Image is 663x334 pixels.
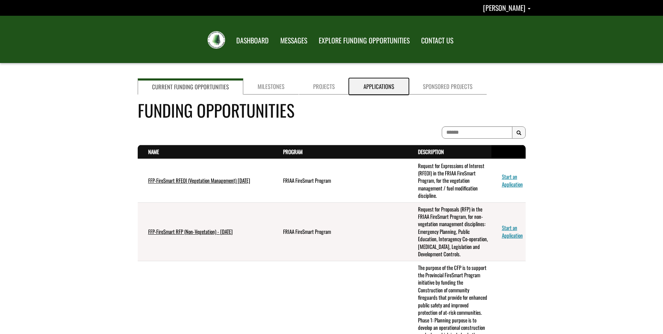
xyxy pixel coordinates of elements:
[349,78,409,95] a: Applications
[208,31,225,49] img: FRIAA Submissions Portal
[502,224,523,239] a: Start an Application
[483,2,531,13] a: Trevor Doublet
[138,202,273,261] td: FFP-FireSmart RFP (Non-Vegetation) - July 2025
[416,32,459,49] a: CONTACT US
[275,32,312,49] a: MESSAGES
[231,32,274,49] a: DASHBOARD
[409,78,487,95] a: Sponsored Projects
[314,32,415,49] a: EXPLORE FUNDING OPPORTUNITIES
[138,98,526,123] h4: Funding Opportunities
[230,30,459,49] nav: Main Navigation
[148,176,250,184] a: FFP-FireSmart RFEOI (Vegetation Management) [DATE]
[408,159,491,203] td: Request for Expressions of Interest (RFEOI) in the FRIAA FireSmart Program, for the vegetation ma...
[138,159,273,203] td: FFP-FireSmart RFEOI (Vegetation Management) July 2025
[283,148,303,155] a: Program
[148,148,159,155] a: Name
[442,126,512,139] input: To search on partial text, use the asterisk (*) wildcard character.
[273,159,408,203] td: FRIAA FireSmart Program
[299,78,349,95] a: Projects
[273,202,408,261] td: FRIAA FireSmart Program
[418,148,444,155] a: Description
[408,202,491,261] td: Request for Proposals (RFP) in the FRIAA FireSmart Program, for non-vegetation management discipl...
[483,2,525,13] span: [PERSON_NAME]
[243,78,299,95] a: Milestones
[502,173,523,188] a: Start an Application
[512,126,526,139] button: Search Results
[148,228,233,235] a: FFP-FireSmart RFP (Non-Vegetation) - [DATE]
[138,78,243,95] a: Current Funding Opportunities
